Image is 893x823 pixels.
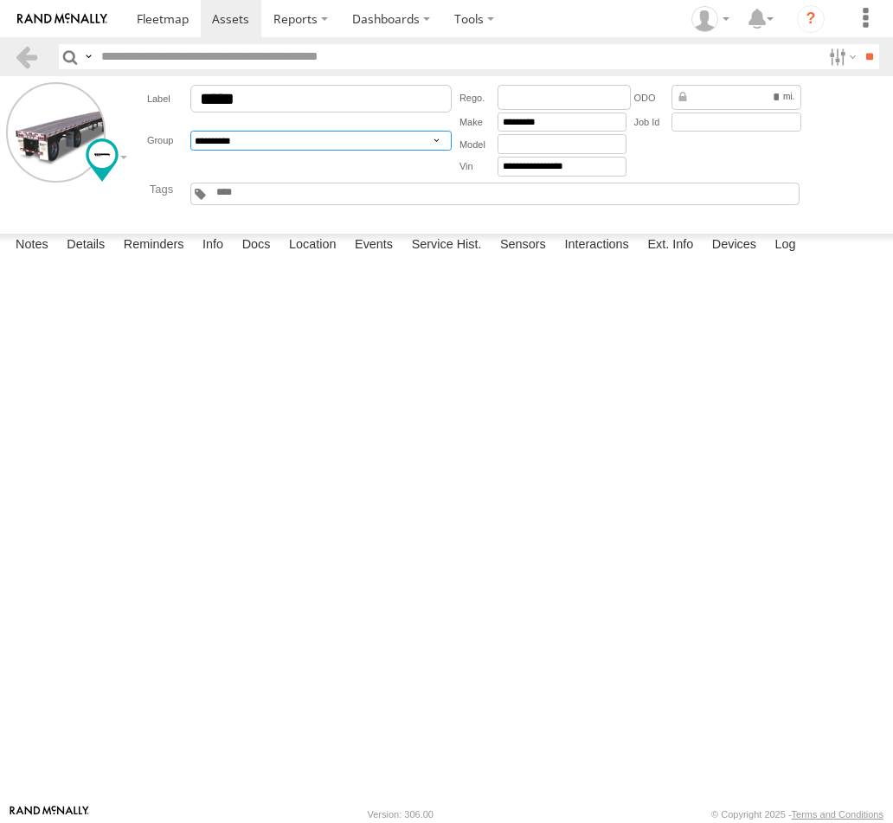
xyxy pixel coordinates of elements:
[767,234,805,258] label: Log
[639,234,702,258] label: Ext. Info
[14,44,39,69] a: Back to previous Page
[556,234,638,258] label: Interactions
[671,85,801,110] div: Data from Vehicle CANbus
[346,234,402,258] label: Events
[58,234,113,258] label: Details
[822,44,859,69] label: Search Filter Options
[711,809,883,820] div: © Copyright 2025 -
[17,13,107,25] img: rand-logo.svg
[703,234,765,258] label: Devices
[491,234,555,258] label: Sensors
[368,809,434,820] div: Version: 306.00
[115,234,193,258] label: Reminders
[10,806,89,823] a: Visit our Website
[403,234,491,258] label: Service Hist.
[792,809,883,820] a: Terms and Conditions
[234,234,279,258] label: Docs
[685,6,736,32] div: Josue Jimenez
[81,44,95,69] label: Search Query
[797,5,825,33] i: ?
[280,234,345,258] label: Location
[194,234,232,258] label: Info
[86,138,119,182] div: Change Map Icon
[7,234,57,258] label: Notes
